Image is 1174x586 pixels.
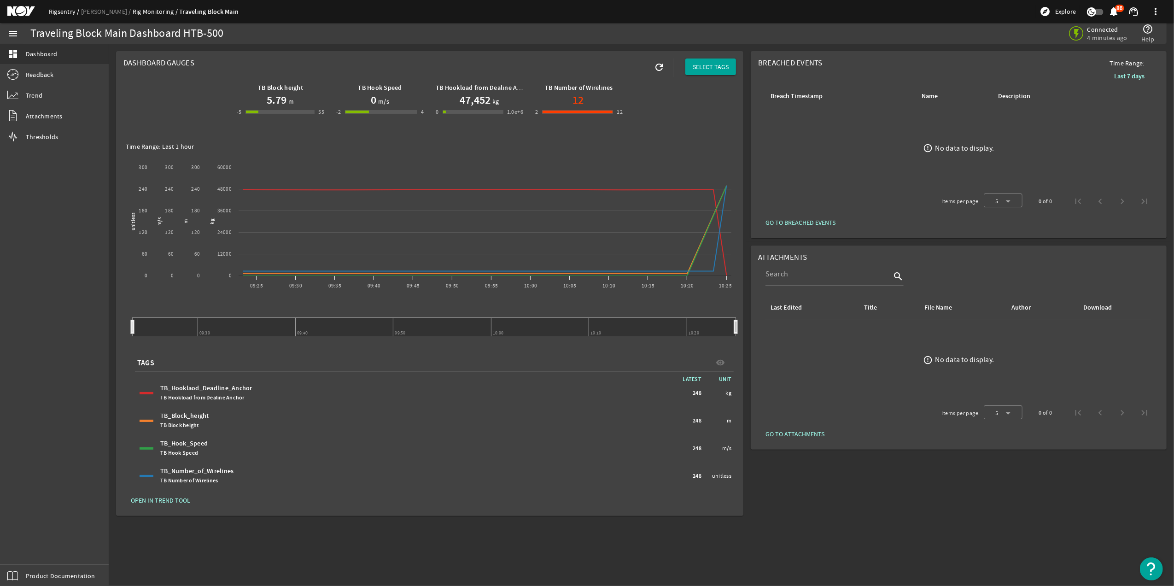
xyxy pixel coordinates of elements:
span: Trend [26,91,42,100]
div: Description [997,91,1096,101]
span: Breached Events [758,58,823,68]
button: 86 [1109,7,1119,17]
div: 0 of 0 [1039,197,1052,206]
mat-icon: explore [1040,6,1051,17]
button: Open Resource Center [1140,557,1163,580]
div: Name [920,91,986,101]
text: 10:10 [602,282,615,289]
h1: 47,452 [460,93,491,107]
mat-icon: help_outline [1143,23,1154,35]
text: 10:00 [524,282,537,289]
div: No data to display. [935,355,994,364]
span: TAGS [137,358,154,368]
div: File Name [924,303,952,313]
button: GO TO BREACHED EVENTS [758,214,843,231]
span: TB Hook Speed [160,449,198,457]
text: 180 [165,207,174,214]
span: kg [491,97,499,106]
span: UNIT [706,375,734,384]
text: 09:55 [485,282,498,289]
text: 300 [192,164,200,171]
text: 10:20 [681,282,694,289]
div: TB_Block_height [160,411,275,430]
div: No data to display. [935,144,994,153]
text: 240 [139,186,147,193]
text: 0 [145,272,147,279]
div: File Name [923,303,999,313]
text: 0 [197,272,200,279]
div: Last Edited [771,303,802,313]
span: 4 minutes ago [1087,34,1127,42]
div: Items per page: [942,197,980,206]
span: GO TO BREACHED EVENTS [765,218,835,227]
div: Author [1011,303,1031,313]
text: 120 [192,229,200,236]
text: 12000 [217,251,232,258]
span: kg [726,388,732,398]
div: 4 [421,107,424,117]
span: m [727,416,731,425]
div: 1.0e+6 [507,107,523,117]
span: TB Block height [160,422,199,429]
span: Thresholds [26,132,58,141]
a: Rig Monitoring [133,7,179,16]
div: 55 [318,107,324,117]
text: 180 [192,207,200,214]
div: Breach Timestamp [771,91,823,101]
text: 0 [171,272,174,279]
span: Explore [1055,7,1076,16]
span: LATEST [683,375,707,383]
mat-icon: support_agent [1128,6,1139,17]
span: unitless [712,471,731,481]
span: m/s [722,444,731,453]
text: 300 [139,164,147,171]
div: Description [998,91,1030,101]
div: 2 [535,107,538,117]
div: Title [863,303,912,313]
h1: 0 [371,93,376,107]
a: [PERSON_NAME] [81,7,133,16]
input: Search [765,269,891,280]
text: 10:15 [642,282,654,289]
button: SELECT TAGS [685,59,736,75]
span: 248 [693,416,701,425]
div: 0 of 0 [1039,408,1052,417]
a: Traveling Block Main [179,7,239,16]
span: OPEN IN TREND TOOL [131,496,190,505]
span: SELECT TAGS [693,62,729,71]
button: GO TO ATTACHMENTS [758,426,832,442]
b: TB Number of Wirelines [545,83,613,92]
button: Explore [1036,4,1080,19]
text: 48000 [217,186,232,193]
div: 12 [617,107,623,117]
text: 09:40 [368,282,380,289]
div: Download [1083,303,1112,313]
div: -2 [336,107,341,117]
mat-icon: error_outline [923,143,933,153]
button: Last 7 days [1107,68,1152,84]
text: 120 [139,229,147,236]
text: 300 [165,164,174,171]
span: Readback [26,70,53,79]
text: 36000 [217,207,232,214]
text: 0 [229,272,232,279]
text: 10:25 [719,282,732,289]
div: TB_Number_of_Wirelines [160,467,275,485]
button: more_vert [1145,0,1167,23]
div: Author [1010,303,1071,313]
div: TB_Hooklaod_Deadline_Anchor [160,384,275,402]
b: Last 7 days [1114,72,1145,81]
div: Name [922,91,938,101]
span: 248 [693,444,701,453]
span: GO TO ATTACHMENTS [765,429,824,439]
text: 60 [142,251,148,258]
text: 09:30 [289,282,302,289]
b: TB Block height [258,83,303,92]
mat-icon: dashboard [7,48,18,59]
text: 24000 [217,229,232,236]
h1: 5.79 [267,93,286,107]
span: Attachments [26,111,63,121]
text: m [182,219,189,223]
div: Title [864,303,877,313]
text: 60 [194,251,200,258]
